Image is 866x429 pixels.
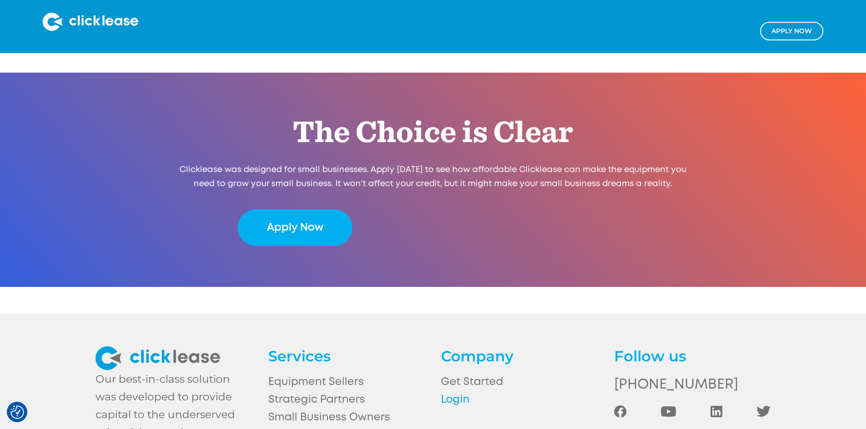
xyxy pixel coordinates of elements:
[711,406,722,417] img: LinkedIn Social Icon
[172,163,693,192] p: Clicklease was designed for small businesses. Apply [DATE] to see how affordable Clicklease can m...
[441,346,597,366] h4: Company
[268,409,425,426] a: Small Business Owners
[10,405,24,419] button: Consent Preferences
[760,22,823,40] a: Apply NOw
[441,373,597,391] a: Get Started
[614,373,771,396] a: [PHONE_NUMBER]
[238,209,352,246] a: Apply Now
[95,346,220,370] img: clickease logo
[10,405,24,419] img: Revisit consent button
[441,391,597,409] a: Login
[756,406,770,417] img: Twitter Social Icon
[268,373,425,391] a: Equipment Sellers
[238,113,628,153] h2: The Choice is Clear
[661,406,676,417] img: Youtube Social Icon
[268,346,425,366] h4: Services
[268,391,425,409] a: Strategic Partners
[614,346,771,366] h4: Follow us
[43,13,138,31] img: Clicklease logo
[614,405,626,418] img: Facebook Social icon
